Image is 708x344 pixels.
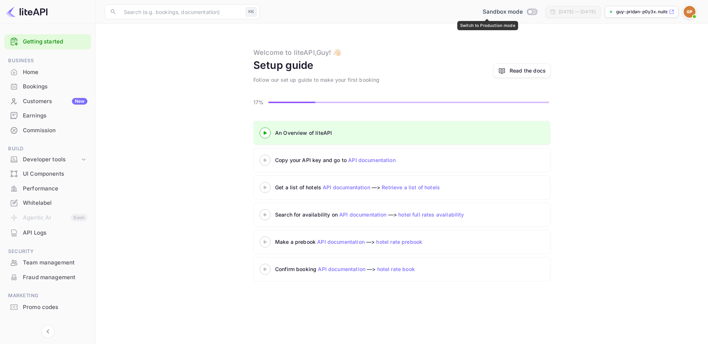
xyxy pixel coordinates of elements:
div: Bookings [4,80,91,94]
div: Home [23,68,87,77]
a: Commission [4,123,91,137]
img: Guy Pridan [684,6,695,18]
div: Customers [23,97,87,106]
a: API documentation [348,157,396,163]
div: New [72,98,87,105]
a: API documentation [318,266,365,272]
div: Fraud management [23,273,87,282]
div: Promo codes [4,300,91,315]
div: Team management [23,259,87,267]
div: ⌘K [246,7,257,17]
a: Whitelabel [4,196,91,210]
div: Switch to Production mode [457,21,518,30]
input: Search (e.g. bookings, documentation) [119,4,243,19]
div: Setup guide [253,57,314,73]
div: Commission [23,126,87,135]
img: LiteAPI logo [6,6,48,18]
div: Switch to Production mode [480,8,540,16]
p: guy-pridan-p0y3x.nuite... [616,8,667,15]
div: Developer tools [4,153,91,166]
a: hotel full rates availability [398,211,464,218]
div: Follow our set up guide to make your first booking [253,76,380,84]
a: hotel rate prebook [376,239,422,245]
a: API Logs [4,226,91,239]
a: Team management [4,256,91,269]
div: Copy your API key and go to [275,156,459,164]
span: Security [4,248,91,256]
div: CustomersNew [4,94,91,109]
div: Get a list of hotels —> [275,183,459,191]
div: Developer tools [23,155,80,164]
div: Performance [4,182,91,196]
a: Retrieve a list of hotels [382,184,440,190]
a: Earnings [4,109,91,122]
div: API Logs [23,229,87,237]
div: Getting started [4,34,91,49]
div: Fraud management [4,270,91,285]
a: Bookings [4,80,91,93]
div: [DATE] — [DATE] [559,8,596,15]
div: UI Components [23,170,87,178]
a: API documentation [317,239,365,245]
a: Promo codes [4,300,91,314]
div: Search for availability on —> [275,211,533,218]
span: Sandbox mode [483,8,523,16]
div: Earnings [23,112,87,120]
div: Commission [4,123,91,138]
div: Home [4,65,91,80]
div: Welcome to liteAPI, Guy ! 👋🏻 [253,48,341,57]
a: Home [4,65,91,79]
a: Performance [4,182,91,195]
div: Whitelabel [4,196,91,210]
div: Performance [23,185,87,193]
div: Bookings [23,83,87,91]
a: CustomersNew [4,94,91,108]
a: Getting started [23,38,87,46]
span: Marketing [4,292,91,300]
span: Build [4,145,91,153]
a: API documentation [339,211,387,218]
div: An Overview of liteAPI [275,129,459,137]
span: Business [4,57,91,65]
a: UI Components [4,167,91,180]
a: Fraud management [4,270,91,284]
a: API documentation [323,184,370,190]
div: Make a prebook —> [275,238,459,246]
div: Earnings [4,109,91,123]
p: 17% [253,98,266,106]
a: hotel rate book [377,266,415,272]
div: Promo codes [23,303,87,312]
button: Collapse navigation [41,325,55,338]
a: Read the docs [493,63,551,78]
div: Whitelabel [23,199,87,207]
div: Confirm booking —> [275,265,459,273]
a: Read the docs [510,67,546,74]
